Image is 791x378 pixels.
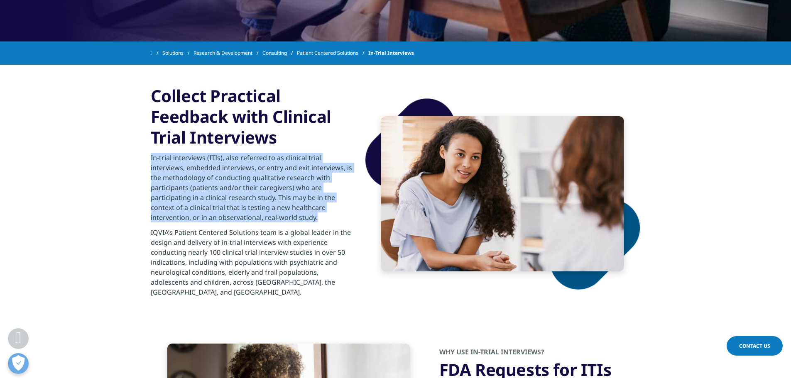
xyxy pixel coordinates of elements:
a: Solutions [162,46,193,61]
span: In-Trial Interviews [368,46,414,61]
button: Ouvrir le centre de préférences [8,353,29,374]
img: shape-1.png [365,98,641,290]
a: Research & Development [193,46,262,61]
a: Consulting [262,46,297,61]
h3: Collect Practical Feedback with Clinical Trial Interviews [151,85,352,148]
a: Contact Us [727,336,783,356]
a: Patient Centered Solutions [297,46,368,61]
p: IQVIA’s Patient Centered Solutions team is a global leader in the design and delivery of in-trial... [151,227,352,302]
h2: WHY USE IN-TRIAL INTERVIEWS? [439,347,641,359]
p: In-trial interviews (ITIs), also referred to as clinical trial interviews, embedded interviews, o... [151,153,352,227]
span: Contact Us [739,342,770,349]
